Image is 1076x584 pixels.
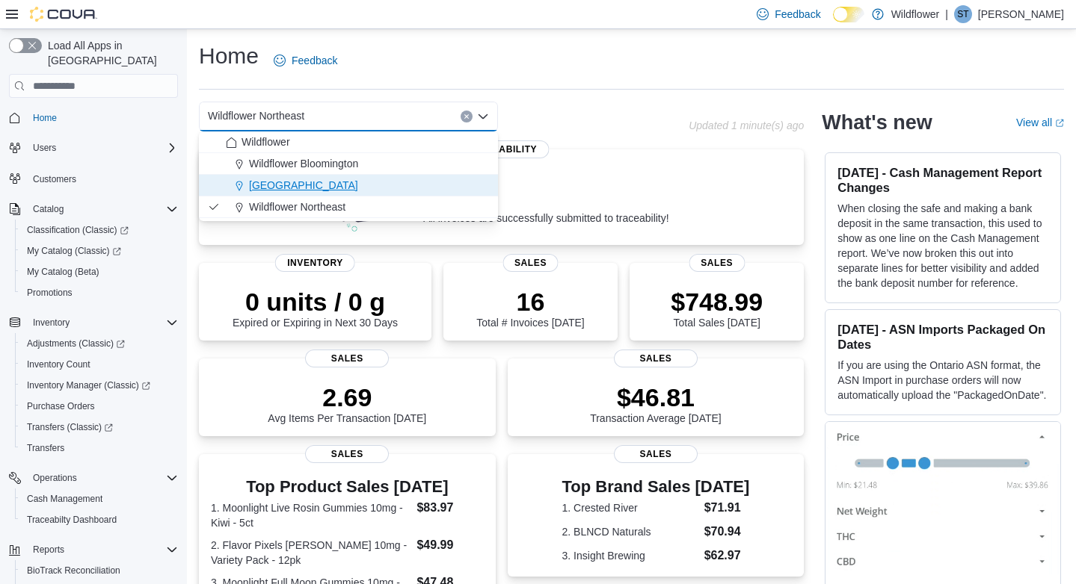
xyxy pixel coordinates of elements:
span: Inventory Count [21,355,178,373]
button: Wildflower Bloomington [199,153,498,175]
span: Cash Management [27,493,102,505]
span: Traceability [454,140,549,158]
span: My Catalog (Classic) [21,242,178,260]
span: BioTrack Reconciliation [27,565,120,577]
span: Classification (Classic) [21,221,178,239]
a: Feedback [268,46,343,75]
span: Sales [305,350,389,367]
span: Wildflower Bloomington [249,156,358,171]
div: All invoices are successfully submitted to traceability! [423,182,668,224]
span: Sales [614,445,698,463]
a: View allExternal link [1016,117,1064,128]
span: Operations [33,472,77,484]
span: Feedback [292,53,337,68]
span: Promotions [27,287,73,299]
h3: Top Brand Sales [DATE] [562,478,750,496]
h3: [DATE] - ASN Imports Packaged On Dates [837,322,1048,352]
a: Cash Management [21,490,108,508]
a: Purchase Orders [21,397,101,415]
span: Sales [305,445,389,463]
a: My Catalog (Beta) [21,263,105,281]
dt: 3. Insight Brewing [562,548,698,563]
span: Customers [33,173,76,185]
dt: 1. Crested River [562,500,698,515]
a: Promotions [21,284,79,302]
span: Purchase Orders [27,400,95,412]
button: Operations [3,467,184,488]
p: 16 [476,287,584,317]
div: Total Sales [DATE] [671,287,763,329]
div: Expired or Expiring in Next 30 Days [233,287,398,329]
button: Catalog [3,199,184,220]
span: My Catalog (Beta) [27,266,99,278]
dt: 2. Flavor Pixels [PERSON_NAME] 10mg - Variety Pack - 12pk [211,538,411,568]
span: Sales [502,254,559,272]
button: Clear input [461,111,473,122]
dd: $49.99 [416,536,483,554]
p: Wildflower [891,5,940,23]
span: Transfers [21,439,178,457]
button: Promotions [15,282,184,303]
h3: Top Product Sales [DATE] [211,478,484,496]
button: Wildflower [199,131,498,153]
input: Dark Mode [833,7,864,22]
span: Feedback [775,7,820,22]
button: Purchase Orders [15,396,184,417]
button: Wildflower Northeast [199,196,498,218]
a: Classification (Classic) [15,220,184,240]
a: Inventory Manager (Classic) [15,375,184,396]
span: Wildflower Northeast [249,199,345,214]
button: Reports [3,539,184,560]
span: Inventory Manager (Classic) [27,379,150,391]
span: Transfers [27,442,64,454]
dt: 1. Moonlight Live Rosin Gummies 10mg - Kiwi - 5ct [211,500,411,530]
a: Adjustments (Classic) [21,335,131,352]
dd: $62.97 [704,547,750,565]
span: Wildflower [242,134,290,149]
a: Transfers (Classic) [15,417,184,438]
button: Users [3,137,184,158]
p: $46.81 [590,382,722,412]
span: My Catalog (Classic) [27,245,121,257]
button: Users [27,139,62,157]
span: Traceabilty Dashboard [27,514,117,526]
span: Inventory [275,254,355,272]
h3: [DATE] - Cash Management Report Changes [837,165,1048,195]
p: If you are using the Ontario ASN format, the ASN Import in purchase orders will now automatically... [837,358,1048,403]
span: Classification (Classic) [27,224,129,236]
span: BioTrack Reconciliation [21,562,178,580]
span: Inventory Manager (Classic) [21,376,178,394]
p: [PERSON_NAME] [978,5,1064,23]
div: Avg Items Per Transaction [DATE] [268,382,426,424]
button: Reports [27,541,70,559]
a: Home [27,109,63,127]
dd: $70.94 [704,523,750,541]
span: Promotions [21,284,178,302]
dd: $83.97 [416,499,483,517]
span: Adjustments (Classic) [27,338,125,350]
span: Users [33,142,56,154]
a: My Catalog (Classic) [15,240,184,261]
span: Wildflower Northeast [208,107,304,125]
button: BioTrack Reconciliation [15,560,184,581]
button: Close list of options [477,111,489,122]
span: Reports [33,544,64,556]
span: Users [27,139,178,157]
span: Transfers (Classic) [27,421,113,433]
span: Customers [27,169,178,187]
span: Catalog [33,203,64,215]
a: Inventory Manager (Classic) [21,376,156,394]
h1: Home [199,41,259,71]
p: $748.99 [671,287,763,317]
p: 2.69 [268,382,426,412]
span: Sales [689,254,745,272]
span: Inventory Count [27,358,90,370]
button: Cash Management [15,488,184,509]
span: Inventory [27,314,178,332]
span: Purchase Orders [21,397,178,415]
span: ST [957,5,968,23]
a: Transfers (Classic) [21,418,119,436]
a: BioTrack Reconciliation [21,562,126,580]
span: Inventory [33,317,70,329]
